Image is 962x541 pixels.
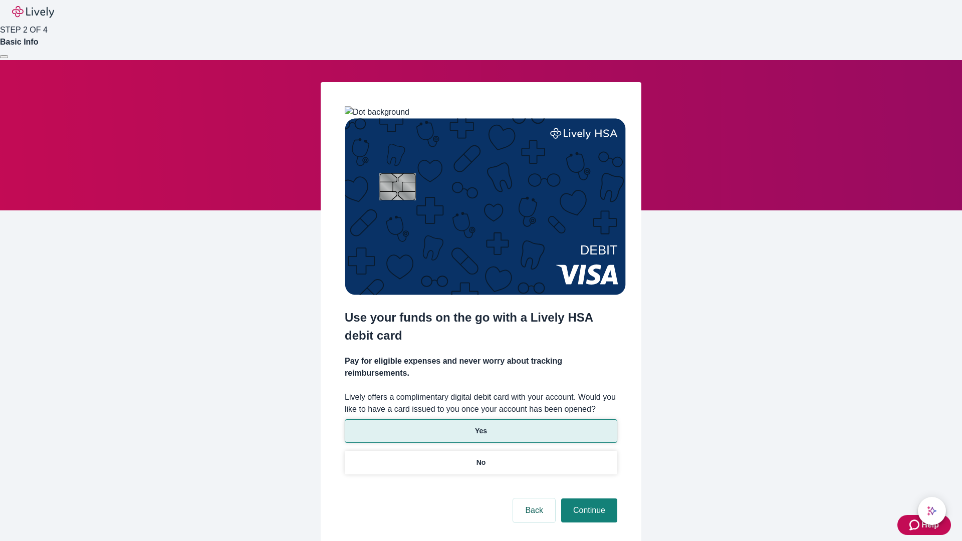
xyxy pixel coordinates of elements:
[476,457,486,468] p: No
[345,391,617,415] label: Lively offers a complimentary digital debit card with your account. Would you like to have a card...
[475,426,487,436] p: Yes
[345,106,409,118] img: Dot background
[345,355,617,379] h4: Pay for eligible expenses and never worry about tracking reimbursements.
[513,498,555,522] button: Back
[897,515,951,535] button: Zendesk support iconHelp
[909,519,921,531] svg: Zendesk support icon
[12,6,54,18] img: Lively
[345,118,626,295] img: Debit card
[918,497,946,525] button: chat
[345,419,617,443] button: Yes
[927,506,937,516] svg: Lively AI Assistant
[345,309,617,345] h2: Use your funds on the go with a Lively HSA debit card
[921,519,939,531] span: Help
[561,498,617,522] button: Continue
[345,451,617,474] button: No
